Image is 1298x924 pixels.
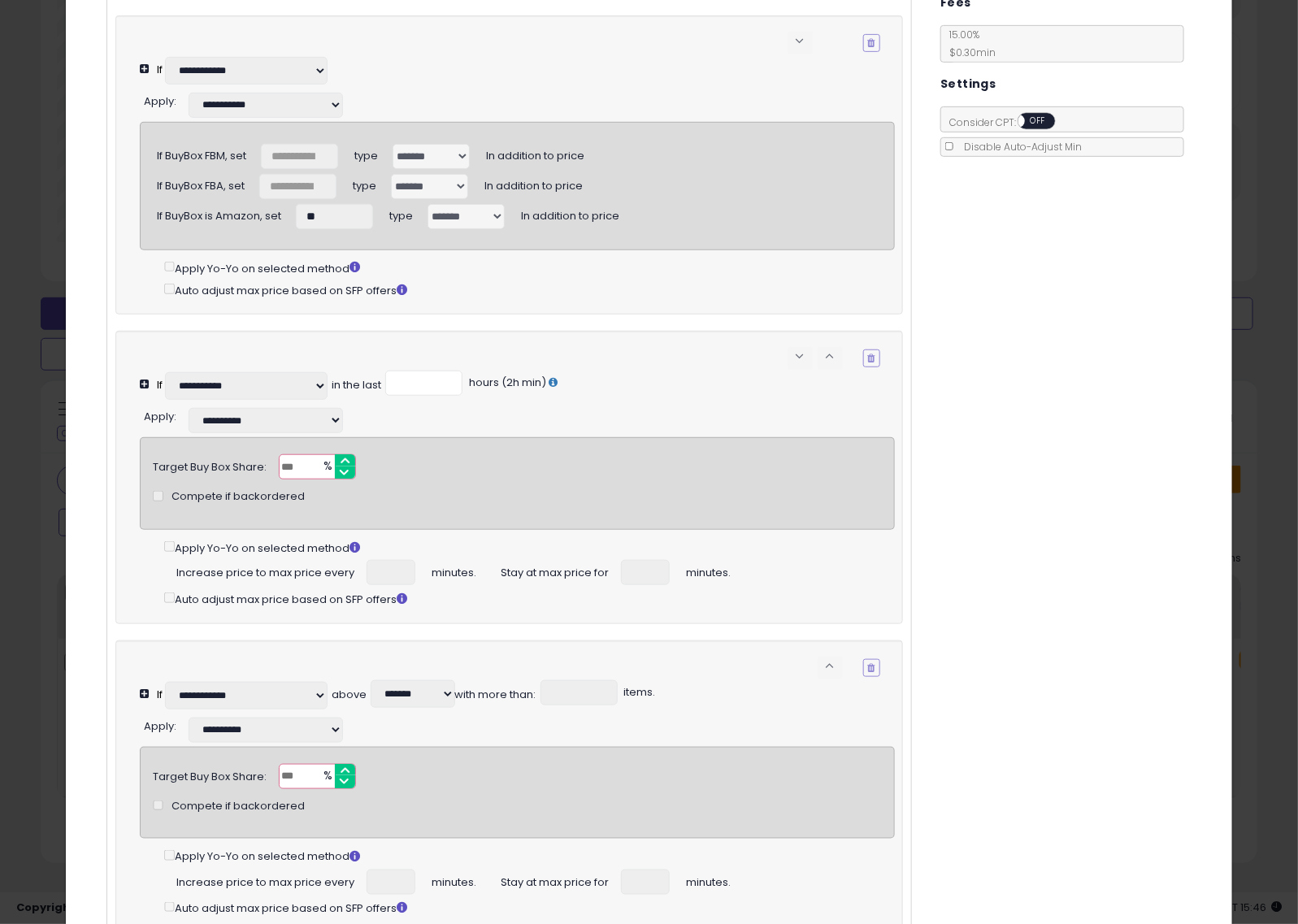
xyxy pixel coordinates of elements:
[144,409,174,424] span: Apply
[823,658,838,674] span: keyboard_arrow_up
[455,688,536,703] div: with more than:
[171,799,305,814] span: Compete if backordered
[501,560,609,581] span: Stay at max price for
[153,454,267,475] div: Target Buy Box Share:
[501,870,609,891] span: Stay at max price for
[354,142,378,163] span: type
[941,28,996,59] span: 15.00 %
[164,847,895,865] div: Apply Yo-Yo on selected method
[157,143,246,164] div: If BuyBox FBM, set
[521,202,619,223] span: In addition to price
[353,172,376,193] span: type
[314,765,340,789] span: %
[868,38,875,48] i: Remove Condition
[868,663,875,673] i: Remove Condition
[144,714,176,735] div: :
[1026,115,1052,128] span: OFF
[157,203,281,224] div: If BuyBox is Amazon, set
[144,89,176,110] div: :
[144,93,174,109] span: Apply
[157,173,245,194] div: If BuyBox FBA, set
[176,870,354,891] span: Increase price to max price every
[153,764,267,785] div: Target Buy Box Share:
[144,718,174,734] span: Apply
[164,538,895,556] div: Apply Yo-Yo on selected method
[484,172,583,193] span: In addition to price
[467,375,546,390] span: hours (2h min)
[332,378,381,393] div: in the last
[823,349,838,364] span: keyboard_arrow_up
[164,280,895,298] div: Auto adjust max price based on SFP offers
[686,870,731,891] span: minutes.
[164,899,895,917] div: Auto adjust max price based on SFP offers
[144,404,176,425] div: :
[432,560,476,581] span: minutes.
[792,349,808,364] span: keyboard_arrow_down
[432,870,476,891] span: minutes.
[164,258,895,276] div: Apply Yo-Yo on selected method
[622,684,656,700] span: items.
[486,142,584,163] span: In addition to price
[941,115,1077,129] span: Consider CPT:
[389,202,413,223] span: type
[868,354,875,363] i: Remove Condition
[941,46,996,59] span: $0.30 min
[176,560,354,581] span: Increase price to max price every
[314,455,340,479] span: %
[332,688,367,703] div: above
[940,74,996,94] h5: Settings
[792,33,808,49] span: keyboard_arrow_down
[171,489,305,505] span: Compete if backordered
[686,560,731,581] span: minutes.
[956,140,1082,154] span: Disable Auto-Adjust Min
[164,589,895,607] div: Auto adjust max price based on SFP offers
